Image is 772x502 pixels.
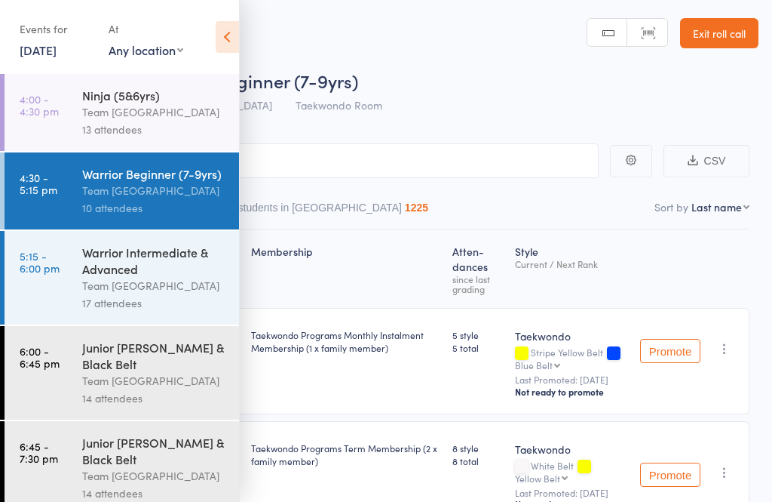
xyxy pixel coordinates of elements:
div: Junior [PERSON_NAME] & Black Belt [82,434,226,467]
div: Current / Next Rank [515,259,628,269]
a: 4:30 -5:15 pmWarrior Beginner (7-9yrs)Team [GEOGRAPHIC_DATA]10 attendees [5,152,239,229]
a: Exit roll call [680,18,758,48]
div: Taekwondo [515,442,628,457]
time: 4:00 - 4:30 pm [20,93,59,117]
div: Membership [245,236,446,301]
div: Warrior Beginner (7-9yrs) [82,165,226,182]
div: Blue Belt [515,360,553,370]
div: Team [GEOGRAPHIC_DATA] [82,182,226,199]
div: Junior [PERSON_NAME] & Black Belt [82,339,226,372]
div: Taekwondo Programs Monthly Instalment Membership (1 x family member) [251,328,440,354]
div: Warrior Intermediate & Advanced [82,244,226,277]
div: Taekwondo Programs Term Membership (2 x family member) [251,442,440,467]
div: At [109,17,183,42]
div: Stripe Yellow Belt [515,347,628,370]
div: Team [GEOGRAPHIC_DATA] [82,372,226,390]
div: White Belt [515,460,628,483]
div: Team [GEOGRAPHIC_DATA] [82,277,226,294]
time: 5:15 - 6:00 pm [20,250,60,274]
div: 1225 [405,202,428,214]
span: 8 total [452,454,503,467]
input: Search by name [23,143,599,178]
div: 13 attendees [82,121,226,138]
div: 10 attendees [82,199,226,217]
div: 14 attendees [82,485,226,502]
small: Last Promoted: [DATE] [515,374,628,385]
button: Promote [640,339,700,363]
div: Yellow Belt [515,473,560,483]
time: 6:00 - 6:45 pm [20,345,60,369]
button: Other students in [GEOGRAPHIC_DATA]1225 [209,194,428,229]
div: Style [509,236,634,301]
button: CSV [663,145,749,177]
span: 5 total [452,341,503,354]
div: Not ready to promote [515,386,628,398]
div: Ninja (5&6yrs) [82,87,226,103]
button: Promote [640,463,700,487]
div: Team [GEOGRAPHIC_DATA] [82,467,226,485]
time: 6:45 - 7:30 pm [20,440,58,464]
div: Any location [109,42,183,58]
div: Team [GEOGRAPHIC_DATA] [82,103,226,121]
span: Warrior Beginner (7-9yrs) [149,68,358,93]
div: 14 attendees [82,390,226,407]
div: Last name [691,199,742,214]
span: 5 style [452,328,503,341]
a: 5:15 -6:00 pmWarrior Intermediate & AdvancedTeam [GEOGRAPHIC_DATA]17 attendees [5,231,239,325]
div: Taekwondo [515,328,628,343]
span: 8 style [452,442,503,454]
time: 4:30 - 5:15 pm [20,171,57,196]
a: 4:00 -4:30 pmNinja (5&6yrs)Team [GEOGRAPHIC_DATA]13 attendees [5,74,239,151]
label: Sort by [654,199,688,214]
small: Last Promoted: [DATE] [515,488,628,498]
div: Atten­dances [446,236,509,301]
div: Events for [20,17,93,42]
a: 6:00 -6:45 pmJunior [PERSON_NAME] & Black BeltTeam [GEOGRAPHIC_DATA]14 attendees [5,326,239,420]
span: Taekwondo Room [296,97,382,112]
div: since last grading [452,274,503,294]
div: 17 attendees [82,294,226,312]
a: [DATE] [20,42,57,58]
